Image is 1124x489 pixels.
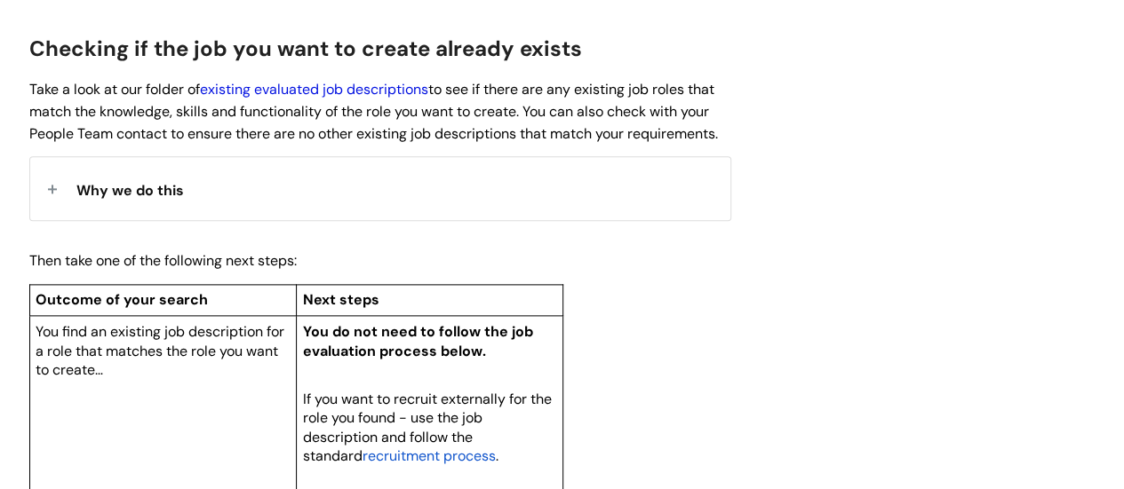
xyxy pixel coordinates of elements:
span: Then take one of the following next steps: [29,251,297,270]
a: recruitment process [363,445,496,466]
span: Outcome of your search [36,290,208,309]
span: If you want to recruit externally for the role you found - use the job description and follow the... [303,390,552,466]
span: You find an existing job description for a role that matches the role you want to create… [36,322,284,379]
span: Checking if the job you want to create already exists [29,35,582,62]
a: existing evaluated job descriptions [200,80,428,99]
span: Why we do this [76,181,184,200]
span: You do not need to follow the job evaluation process below. [303,322,533,360]
span: . [496,446,498,465]
span: Take a look at our folder of to see if there are any existing job roles that match the knowledge,... [29,80,718,143]
span: Next steps [303,290,379,309]
span: recruitment process [363,446,496,465]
